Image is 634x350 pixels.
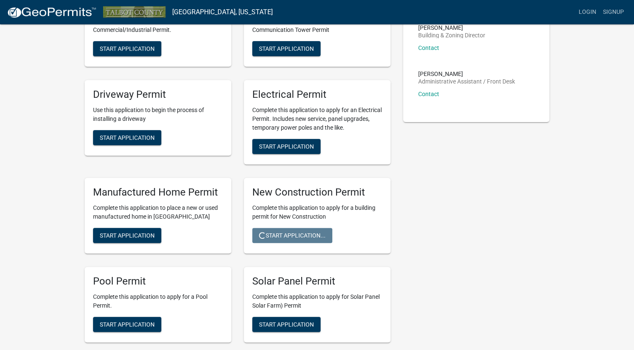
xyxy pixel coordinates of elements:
[252,106,382,132] p: Complete this application to apply for an Electrical Permit. Includes new service, panel upgrades...
[259,321,314,327] span: Start Application
[575,4,600,20] a: Login
[259,232,326,238] span: Start Application...
[100,134,155,141] span: Start Application
[259,45,314,52] span: Start Application
[93,275,223,287] h5: Pool Permit
[252,17,382,34] p: Complete this application to apply for a Communication Tower Permit
[252,317,321,332] button: Start Application
[93,89,223,101] h5: Driveway Permit
[418,32,485,38] p: Building & Zoning Director
[252,204,382,221] p: Complete this application to apply for a building permit for New Construction
[103,6,166,18] img: Talbot County, Georgia
[93,317,161,332] button: Start Application
[93,17,223,34] p: Complete this application to apply for a Commercial/Industrial Permit.
[172,5,273,19] a: [GEOGRAPHIC_DATA], [US_STATE]
[600,4,627,20] a: Signup
[418,91,439,97] a: Contact
[418,71,515,77] p: [PERSON_NAME]
[93,41,161,56] button: Start Application
[252,139,321,154] button: Start Application
[252,186,382,199] h5: New Construction Permit
[100,232,155,238] span: Start Application
[93,186,223,199] h5: Manufactured Home Permit
[252,275,382,287] h5: Solar Panel Permit
[100,321,155,327] span: Start Application
[252,293,382,310] p: Complete this application to apply for Solar Panel Solar Farm) Permit
[93,130,161,145] button: Start Application
[93,204,223,221] p: Complete this application to place a new or used manufactured home in [GEOGRAPHIC_DATA]
[259,143,314,149] span: Start Application
[93,228,161,243] button: Start Application
[100,45,155,52] span: Start Application
[252,228,332,243] button: Start Application...
[418,78,515,84] p: Administrative Assistant / Front Desk
[418,44,439,51] a: Contact
[93,106,223,123] p: Use this application to begin the process of installing a driveway
[418,25,485,31] p: [PERSON_NAME]
[252,89,382,101] h5: Electrical Permit
[252,41,321,56] button: Start Application
[93,293,223,310] p: Complete this application to apply for a Pool Permit.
